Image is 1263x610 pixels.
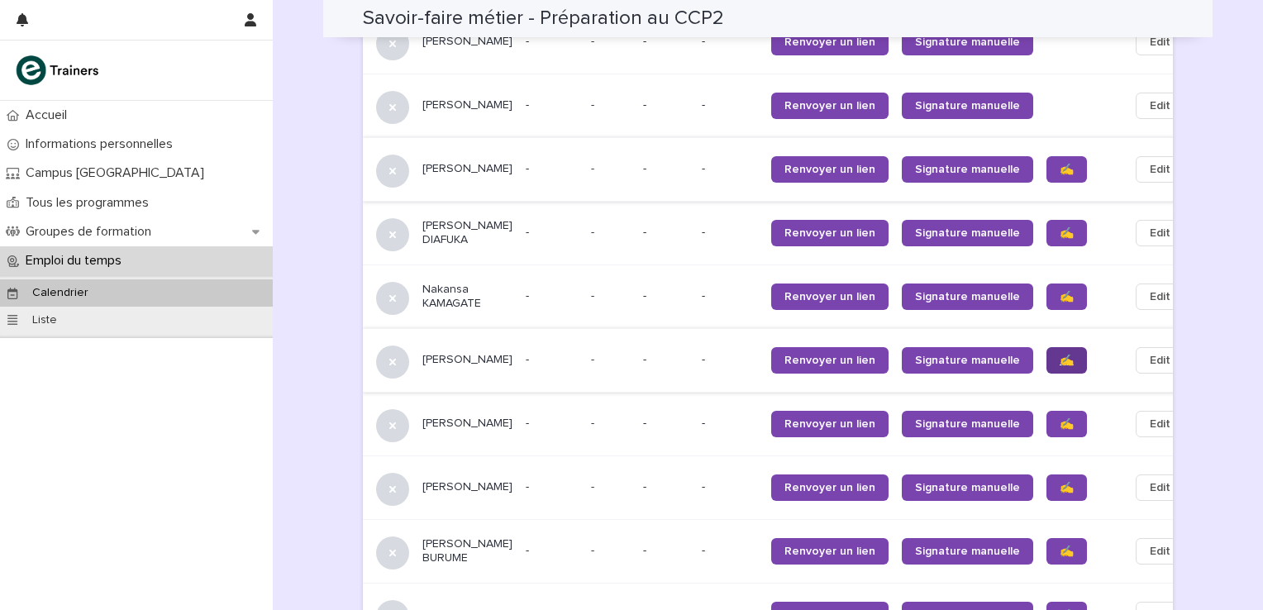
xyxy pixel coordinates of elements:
[915,546,1020,557] span: Signature manuelle
[1150,543,1170,560] span: Edit
[363,455,1211,519] tr: [PERSON_NAME]--- --Renvoyer un lienSignature manuelle✍️Edit
[19,253,135,269] p: Emploi du temps
[526,417,578,431] p: -
[643,162,689,176] p: -
[19,195,162,211] p: Tous les programmes
[643,35,689,49] p: -
[702,544,758,558] p: -
[422,219,512,247] p: [PERSON_NAME] DIAFUKA
[1136,29,1184,55] button: Edit
[422,162,512,176] p: [PERSON_NAME]
[1136,220,1184,246] button: Edit
[915,164,1020,175] span: Signature manuelle
[363,328,1211,392] tr: [PERSON_NAME]--- --Renvoyer un lienSignature manuelle✍️Edit
[1046,411,1087,437] a: ✍️
[1060,482,1074,493] span: ✍️
[702,35,758,49] p: -
[902,29,1033,55] a: Signature manuelle
[19,286,102,300] p: Calendrier
[1150,288,1170,305] span: Edit
[1046,538,1087,565] a: ✍️
[591,95,598,112] p: -
[363,201,1211,264] tr: [PERSON_NAME] DIAFUKA--- --Renvoyer un lienSignature manuelle✍️Edit
[643,544,689,558] p: -
[1150,479,1170,496] span: Edit
[1060,355,1074,366] span: ✍️
[526,98,578,112] p: -
[1136,538,1184,565] button: Edit
[1046,474,1087,501] a: ✍️
[915,100,1020,112] span: Signature manuelle
[363,10,1211,74] tr: [PERSON_NAME]--- --Renvoyer un lienSignature manuelleEdit
[784,100,875,112] span: Renvoyer un lien
[422,283,512,311] p: Nakansa KAMAGATE
[702,353,758,367] p: -
[784,355,875,366] span: Renvoyer un lien
[643,98,689,112] p: -
[1150,98,1170,114] span: Edit
[1046,156,1087,183] a: ✍️
[19,224,164,240] p: Groupes de formation
[19,165,217,181] p: Campus [GEOGRAPHIC_DATA]
[13,54,104,87] img: K0CqGN7SDeD6s4JG8KQk
[915,227,1020,239] span: Signature manuelle
[591,413,598,431] p: -
[1046,347,1087,374] a: ✍️
[1136,347,1184,374] button: Edit
[1046,284,1087,310] a: ✍️
[902,93,1033,119] a: Signature manuelle
[591,350,598,367] p: -
[1136,156,1184,183] button: Edit
[902,474,1033,501] a: Signature manuelle
[1136,93,1184,119] button: Edit
[902,284,1033,310] a: Signature manuelle
[702,98,758,112] p: -
[363,264,1211,328] tr: Nakansa KAMAGATE--- --Renvoyer un lienSignature manuelle✍️Edit
[771,220,889,246] a: Renvoyer un lien
[902,411,1033,437] a: Signature manuelle
[526,226,578,240] p: -
[784,227,875,239] span: Renvoyer un lien
[1060,291,1074,303] span: ✍️
[902,220,1033,246] a: Signature manuelle
[702,226,758,240] p: -
[363,392,1211,455] tr: [PERSON_NAME]--- --Renvoyer un lienSignature manuelle✍️Edit
[784,418,875,430] span: Renvoyer un lien
[591,31,598,49] p: -
[643,353,689,367] p: -
[526,289,578,303] p: -
[1060,164,1074,175] span: ✍️
[643,417,689,431] p: -
[902,347,1033,374] a: Signature manuelle
[422,480,512,494] p: [PERSON_NAME]
[591,222,598,240] p: -
[771,538,889,565] a: Renvoyer un lien
[784,36,875,48] span: Renvoyer un lien
[422,353,512,367] p: [PERSON_NAME]
[1060,227,1074,239] span: ✍️
[915,291,1020,303] span: Signature manuelle
[702,417,758,431] p: -
[591,159,598,176] p: -
[643,289,689,303] p: -
[422,537,512,565] p: [PERSON_NAME] BURUME
[19,107,80,123] p: Accueil
[1046,220,1087,246] a: ✍️
[702,480,758,494] p: -
[1150,34,1170,50] span: Edit
[1150,416,1170,432] span: Edit
[591,286,598,303] p: -
[591,477,598,494] p: -
[1150,225,1170,241] span: Edit
[526,35,578,49] p: -
[771,474,889,501] a: Renvoyer un lien
[422,417,512,431] p: [PERSON_NAME]
[363,74,1211,137] tr: [PERSON_NAME]--- --Renvoyer un lienSignature manuelleEdit
[771,284,889,310] a: Renvoyer un lien
[771,29,889,55] a: Renvoyer un lien
[526,544,578,558] p: -
[19,313,70,327] p: Liste
[1060,418,1074,430] span: ✍️
[643,226,689,240] p: -
[19,136,186,152] p: Informations personnelles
